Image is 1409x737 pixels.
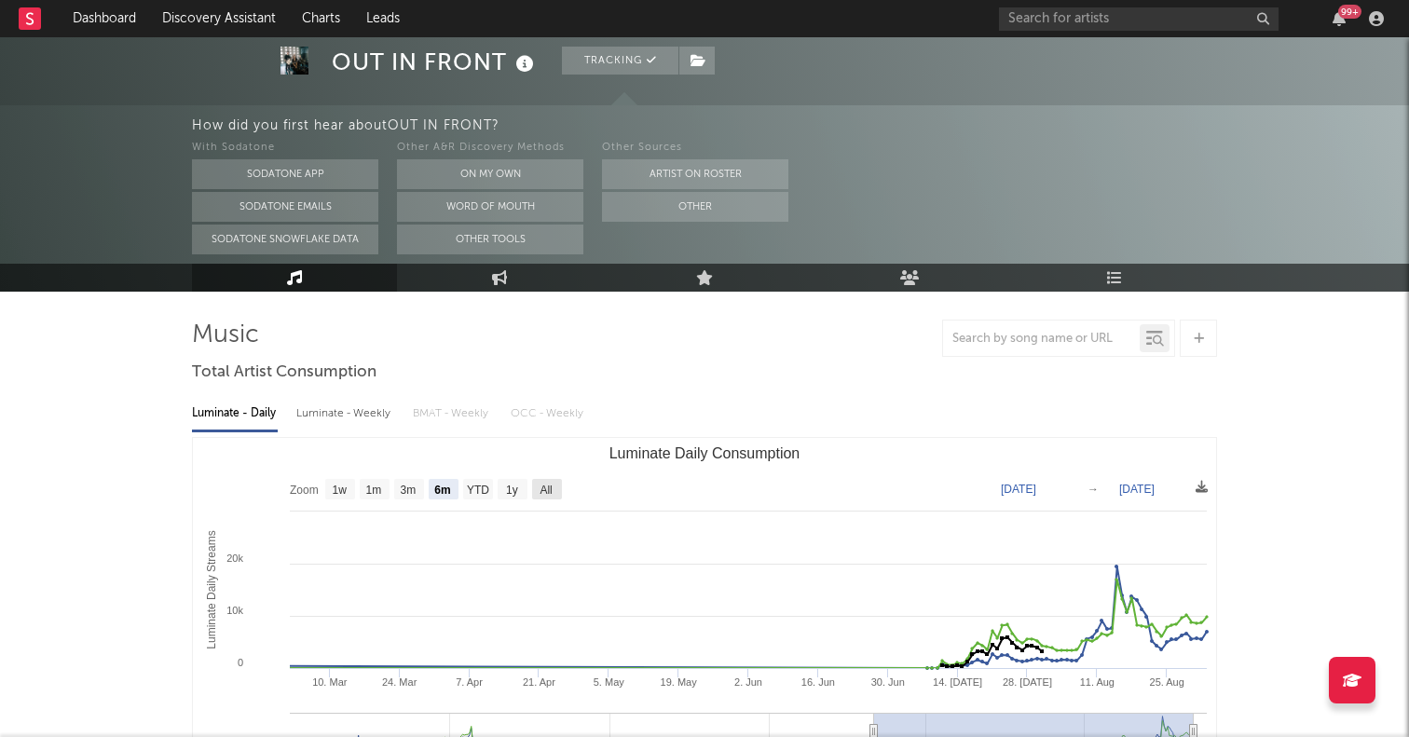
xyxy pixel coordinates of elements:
[434,484,450,497] text: 6m
[366,484,382,497] text: 1m
[205,530,218,648] text: Luminate Daily Streams
[401,484,417,497] text: 3m
[192,362,376,384] span: Total Artist Consumption
[1003,676,1052,688] text: 28. [DATE]
[506,484,518,497] text: 1y
[192,115,1409,137] div: How did you first hear about OUT IN FRONT ?
[226,605,243,616] text: 10k
[1333,11,1346,26] button: 99+
[192,137,378,159] div: With Sodatone
[192,398,278,430] div: Luminate - Daily
[609,445,800,461] text: Luminate Daily Consumption
[1119,483,1155,496] text: [DATE]
[594,676,625,688] text: 5. May
[562,47,678,75] button: Tracking
[397,159,583,189] button: On My Own
[943,332,1140,347] input: Search by song name or URL
[661,676,698,688] text: 19. May
[1001,483,1036,496] text: [DATE]
[238,657,243,668] text: 0
[296,398,394,430] div: Luminate - Weekly
[871,676,905,688] text: 30. Jun
[312,676,348,688] text: 10. Mar
[602,159,788,189] button: Artist on Roster
[332,47,539,77] div: OUT IN FRONT
[1088,483,1099,496] text: →
[523,676,555,688] text: 21. Apr
[192,225,378,254] button: Sodatone Snowflake Data
[192,192,378,222] button: Sodatone Emails
[226,553,243,564] text: 20k
[1150,676,1184,688] text: 25. Aug
[540,484,552,497] text: All
[933,676,982,688] text: 14. [DATE]
[801,676,835,688] text: 16. Jun
[333,484,348,497] text: 1w
[602,192,788,222] button: Other
[602,137,788,159] div: Other Sources
[1338,5,1361,19] div: 99 +
[456,676,483,688] text: 7. Apr
[192,159,378,189] button: Sodatone App
[397,137,583,159] div: Other A&R Discovery Methods
[382,676,417,688] text: 24. Mar
[467,484,489,497] text: YTD
[1080,676,1115,688] text: 11. Aug
[734,676,762,688] text: 2. Jun
[397,225,583,254] button: Other Tools
[999,7,1279,31] input: Search for artists
[397,192,583,222] button: Word Of Mouth
[290,484,319,497] text: Zoom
